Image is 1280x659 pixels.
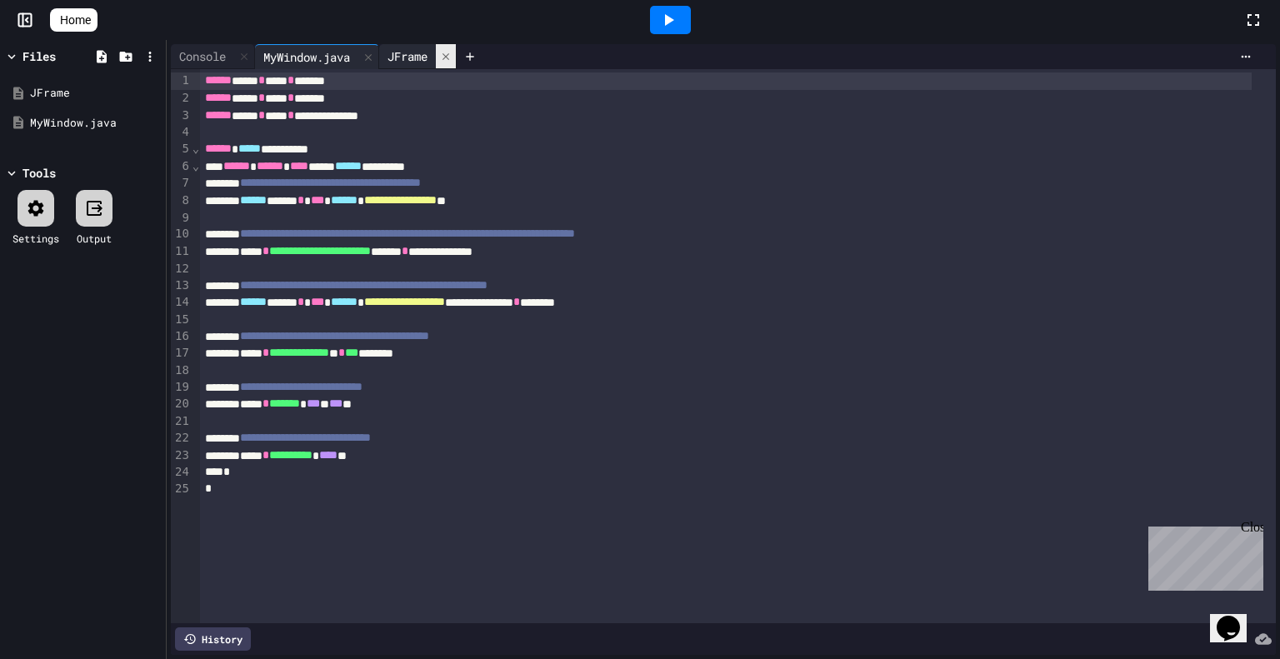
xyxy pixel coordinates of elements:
div: 8 [171,192,192,210]
div: 21 [171,413,192,430]
div: 25 [171,481,192,497]
iframe: chat widget [1142,520,1263,591]
div: History [175,627,251,651]
div: 12 [171,261,192,277]
div: Files [22,47,56,65]
div: Settings [12,231,59,246]
div: MyWindow.java [30,115,160,132]
div: 22 [171,430,192,447]
div: 7 [171,175,192,192]
div: 17 [171,345,192,362]
div: JFrame [30,85,160,102]
div: 14 [171,294,192,312]
a: Home [50,8,97,32]
div: 23 [171,447,192,465]
div: 11 [171,243,192,261]
div: 9 [171,210,192,227]
div: 15 [171,312,192,328]
div: 16 [171,328,192,346]
div: MyWindow.java [255,48,358,66]
div: 5 [171,141,192,158]
div: 6 [171,158,192,176]
div: Console [171,44,255,69]
div: JFrame [379,47,436,65]
div: Chat with us now!Close [7,7,115,106]
div: 13 [171,277,192,295]
span: Fold line [192,159,200,172]
div: 2 [171,90,192,107]
iframe: chat widget [1210,592,1263,642]
div: Console [171,47,234,65]
div: 4 [171,124,192,141]
div: 20 [171,396,192,413]
span: Home [60,12,91,28]
div: 10 [171,226,192,243]
div: MyWindow.java [255,44,379,69]
div: 24 [171,464,192,481]
div: 19 [171,379,192,397]
div: Output [77,231,112,246]
div: 3 [171,107,192,125]
div: JFrame [379,44,457,69]
div: Tools [22,164,56,182]
span: Fold line [192,142,200,155]
div: 18 [171,362,192,379]
div: 1 [171,72,192,90]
